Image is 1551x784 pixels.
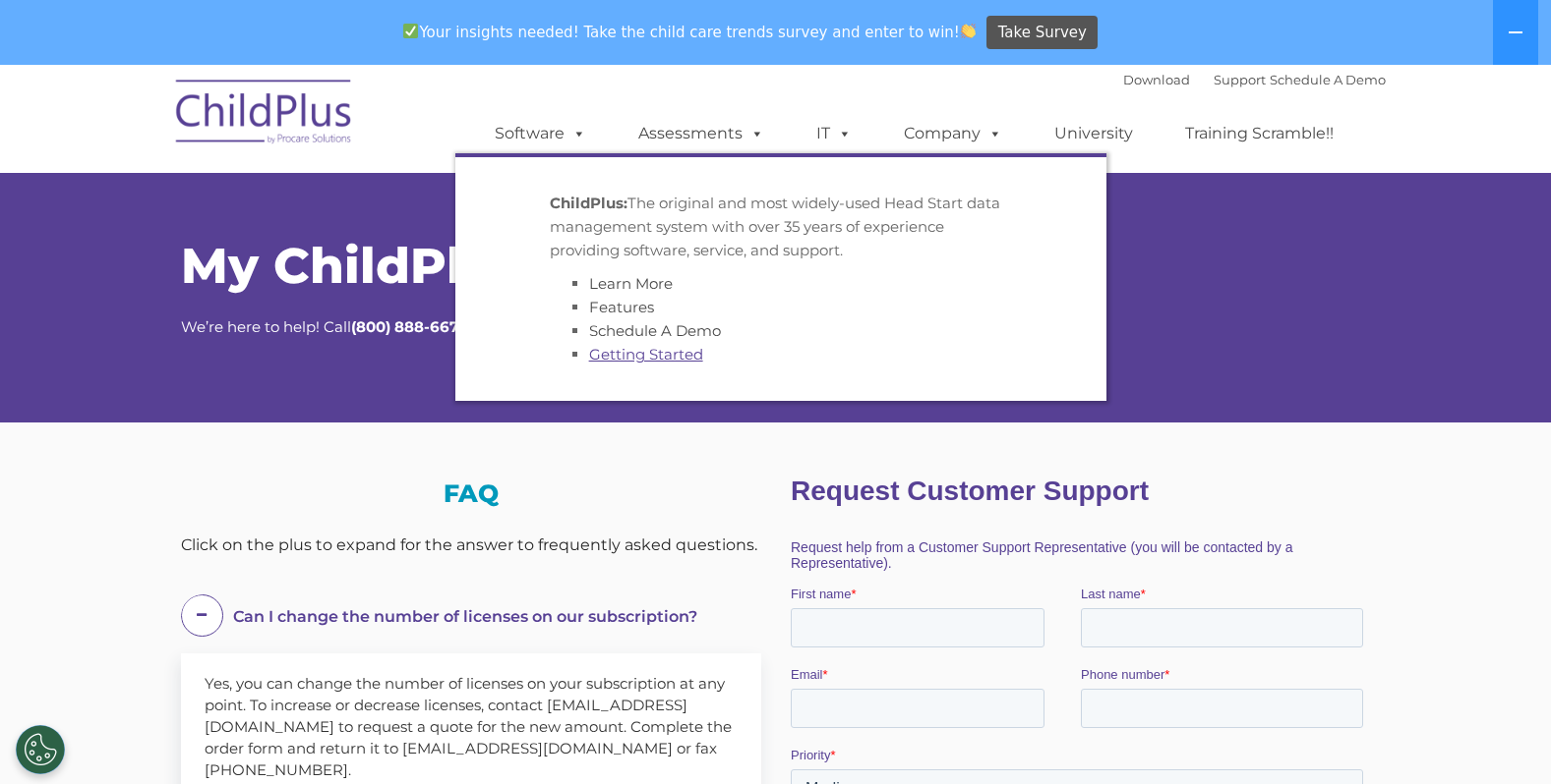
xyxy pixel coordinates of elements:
[961,24,976,38] img: 👏
[233,607,697,626] span: Can I change the number of licenses on our subscription?
[403,24,418,38] img: ✅
[986,16,1098,50] a: Take Survey
[16,725,65,774] button: Cookies Settings
[589,321,721,340] a: Schedule A Demo
[356,317,467,336] strong: 800) 888-6674
[166,66,363,164] img: ChildPlus by Procare Solutions
[550,192,1012,262] p: The original and most widely-used Head Start data management system with over 35 years of experie...
[290,130,350,144] span: Last name
[181,481,761,506] h3: FAQ
[290,210,374,225] span: Phone number
[550,194,627,212] strong: ChildPlus:
[797,114,871,153] a: IT
[1123,72,1386,87] font: |
[589,345,703,364] a: Getting Started
[181,531,761,560] div: Click on the plus to expand for the answer to frequently asked questions.
[589,274,673,293] a: Learn More
[475,114,606,153] a: Software
[589,298,654,316] a: Features
[1214,72,1266,87] a: Support
[1035,114,1153,153] a: University
[619,114,784,153] a: Assessments
[351,317,356,336] strong: (
[1165,114,1353,153] a: Training Scramble!!
[1123,72,1190,87] a: Download
[181,317,1063,336] span: We’re here to help! Call or email with your account related questions.
[998,16,1087,50] span: Take Survey
[181,236,758,296] span: My ChildPlus Account
[884,114,1022,153] a: Company
[1270,72,1386,87] a: Schedule A Demo
[395,13,984,51] span: Your insights needed! Take the child care trends survey and enter to win!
